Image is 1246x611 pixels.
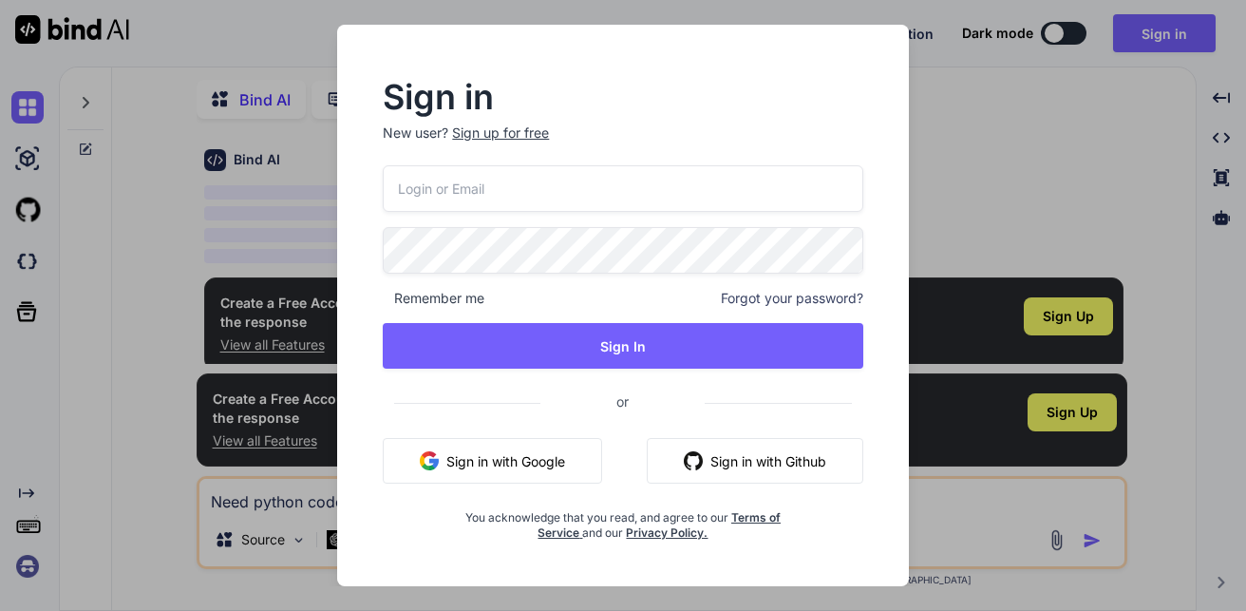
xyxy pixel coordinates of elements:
[383,323,862,369] button: Sign In
[721,289,863,308] span: Forgot your password?
[383,289,484,308] span: Remember me
[647,438,863,484] button: Sign in with Github
[540,378,705,425] span: or
[626,525,708,540] a: Privacy Policy.
[463,499,783,541] div: You acknowledge that you read, and agree to our and our
[383,82,862,112] h2: Sign in
[420,451,439,470] img: google
[684,451,703,470] img: github
[383,124,862,165] p: New user?
[452,124,549,143] div: Sign up for free
[383,438,602,484] button: Sign in with Google
[538,510,781,540] a: Terms of Service
[383,165,862,212] input: Login or Email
